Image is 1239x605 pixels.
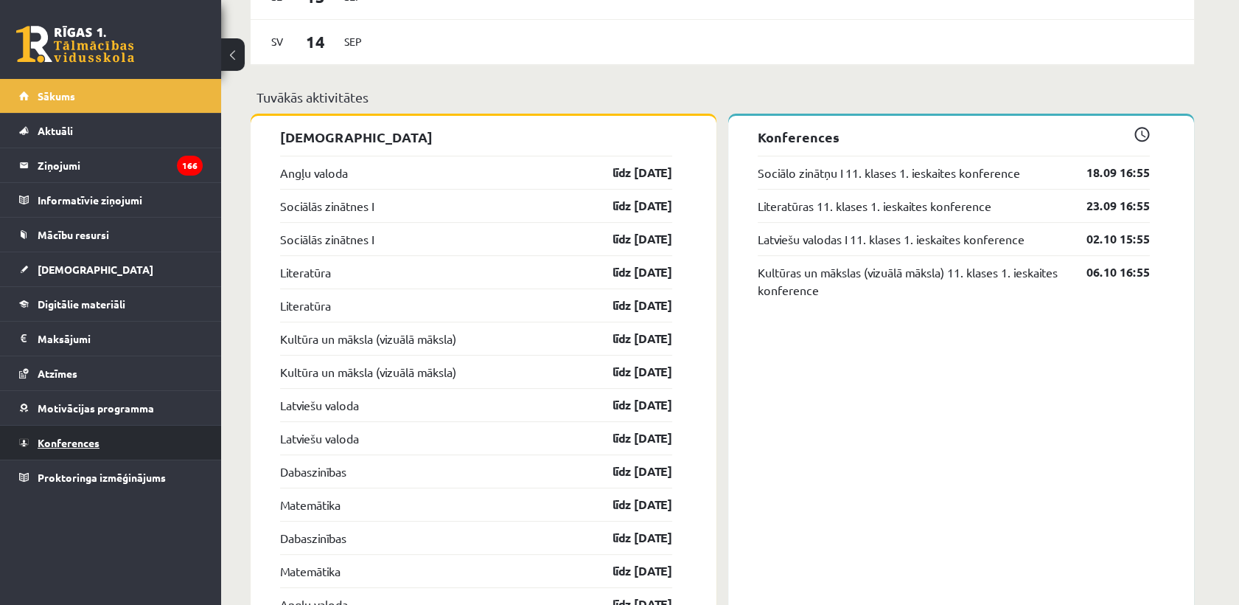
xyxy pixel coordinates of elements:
a: līdz [DATE] [587,529,672,547]
a: Motivācijas programma [19,391,203,425]
span: Konferences [38,436,100,449]
a: 23.09 16:55 [1064,197,1150,215]
span: Aktuāli [38,124,73,137]
a: Literatūras 11. klases 1. ieskaites konference [758,197,991,215]
p: Konferences [758,127,1150,147]
p: Tuvākās aktivitātes [256,87,1188,107]
a: Rīgas 1. Tālmācības vidusskola [16,26,134,63]
i: 166 [177,156,203,176]
a: Sociālās zinātnes I [280,230,374,248]
a: Sociālās zinātnes I [280,197,374,215]
a: Kultūra un māksla (vizuālā māksla) [280,330,456,348]
a: līdz [DATE] [587,197,672,215]
span: Sākums [38,89,75,103]
a: Aktuāli [19,114,203,148]
a: 18.09 16:55 [1064,164,1150,181]
a: Digitālie materiāli [19,287,203,321]
a: Kultūras un mākslas (vizuālā māksla) 11. klases 1. ieskaites konference [758,263,1064,299]
a: Proktoringa izmēģinājums [19,460,203,494]
a: līdz [DATE] [587,330,672,348]
a: līdz [DATE] [587,496,672,514]
span: Proktoringa izmēģinājums [38,471,166,484]
a: Sākums [19,79,203,113]
span: Mācību resursi [38,228,109,241]
a: Matemātika [280,496,341,514]
a: Informatīvie ziņojumi [19,183,203,217]
a: līdz [DATE] [587,463,672,480]
span: Sep [338,30,369,53]
a: līdz [DATE] [587,164,672,181]
a: Latviešu valoda [280,429,359,447]
a: Literatūra [280,297,331,314]
a: Sociālo zinātņu I 11. klases 1. ieskaites konference [758,164,1020,181]
a: Mācību resursi [19,218,203,252]
a: Kultūra un māksla (vizuālā māksla) [280,363,456,381]
span: Digitālie materiāli [38,297,125,311]
a: līdz [DATE] [587,363,672,381]
span: Atzīmes [38,367,77,380]
a: Literatūra [280,263,331,281]
a: līdz [DATE] [587,396,672,414]
span: Sv [262,30,293,53]
a: Latviešu valoda [280,396,359,414]
a: Latviešu valodas I 11. klases 1. ieskaites konference [758,230,1025,248]
a: [DEMOGRAPHIC_DATA] [19,252,203,286]
a: Maksājumi [19,322,203,356]
a: līdz [DATE] [587,230,672,248]
a: Ziņojumi166 [19,148,203,182]
a: Konferences [19,426,203,460]
a: līdz [DATE] [587,429,672,447]
a: līdz [DATE] [587,263,672,281]
a: 06.10 16:55 [1064,263,1150,281]
a: Angļu valoda [280,164,348,181]
a: līdz [DATE] [587,297,672,314]
a: līdz [DATE] [587,562,672,580]
span: 14 [293,30,338,54]
a: Matemātika [280,562,341,580]
legend: Informatīvie ziņojumi [38,183,203,217]
legend: Maksājumi [38,322,203,356]
p: [DEMOGRAPHIC_DATA] [280,127,672,147]
a: Atzīmes [19,356,203,390]
a: Dabaszinības [280,529,346,547]
a: 02.10 15:55 [1064,230,1150,248]
span: Motivācijas programma [38,401,154,415]
span: [DEMOGRAPHIC_DATA] [38,263,153,276]
legend: Ziņojumi [38,148,203,182]
a: Dabaszinības [280,463,346,480]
